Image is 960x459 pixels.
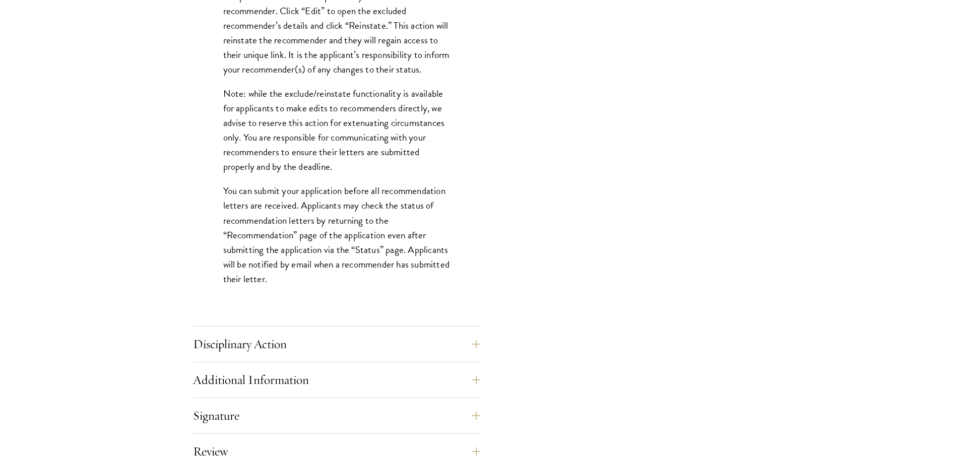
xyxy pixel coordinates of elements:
[193,332,480,356] button: Disciplinary Action
[193,404,480,428] button: Signature
[193,368,480,392] button: Additional Information
[223,86,450,174] p: Note: while the exclude/reinstate functionality is available for applicants to make edits to reco...
[223,183,450,286] p: You can submit your application before all recommendation letters are received. Applicants may ch...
